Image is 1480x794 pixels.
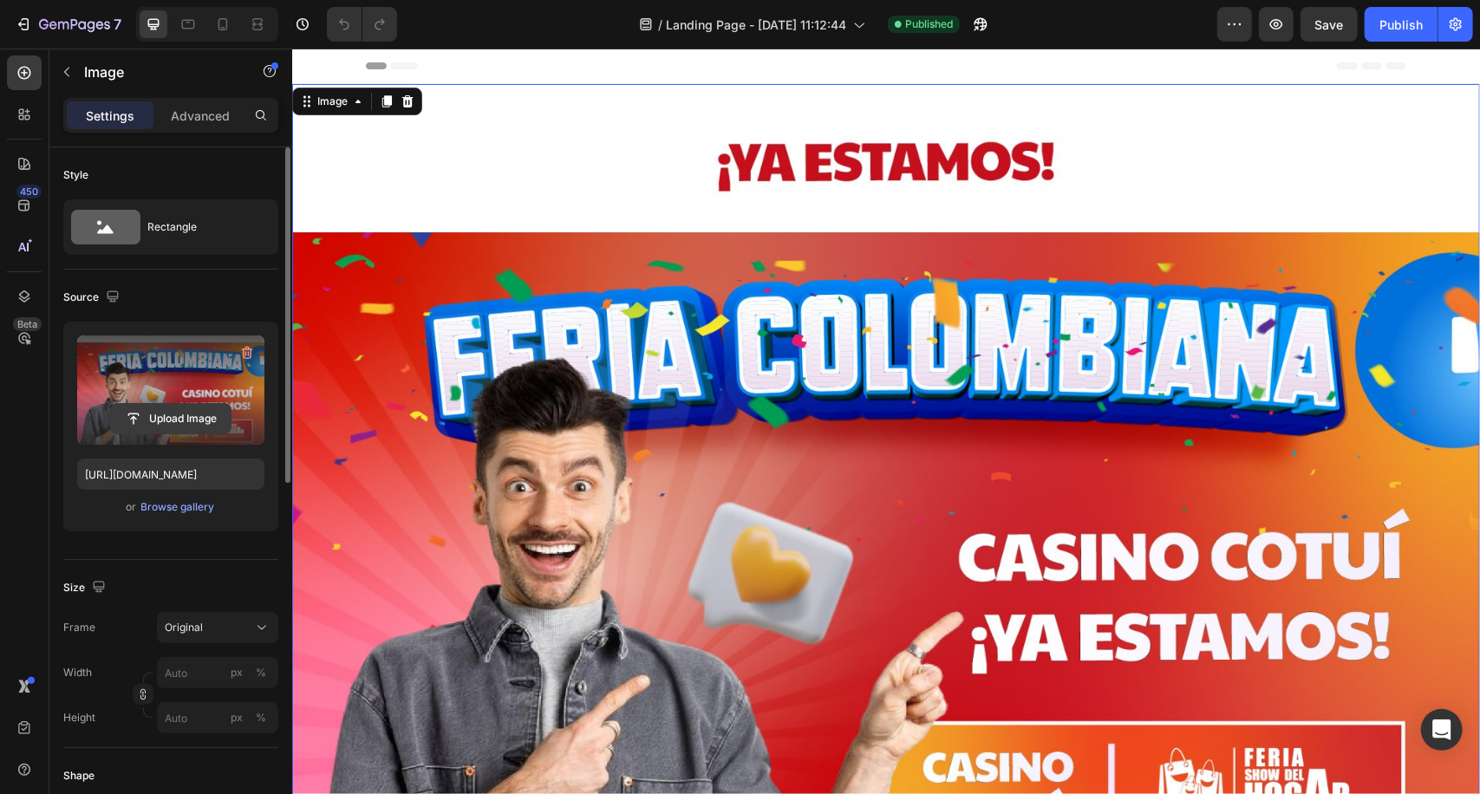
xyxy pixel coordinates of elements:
span: Landing Page - [DATE] 11:12:44 [666,16,846,34]
div: 450 [16,185,42,198]
button: Browse gallery [140,498,216,516]
button: Upload Image [110,403,231,434]
img: tab_keywords_by_traffic_grey.svg [185,101,199,114]
div: Source [63,286,123,309]
span: or [127,497,137,517]
div: Undo/Redo [327,7,397,42]
div: Palabras clave [204,102,276,114]
div: px [231,710,243,726]
span: / [658,16,662,34]
p: 7 [114,14,121,35]
button: Original [157,612,278,643]
div: px [231,665,243,680]
div: Dominio [91,102,133,114]
p: Advanced [171,107,230,125]
div: v 4.0.25 [49,28,85,42]
p: Image [84,62,231,82]
button: 7 [7,7,129,42]
span: Save [1315,17,1344,32]
div: Browse gallery [141,499,215,515]
div: Size [63,576,109,600]
div: Style [63,167,88,183]
input: https://example.com/image.jpg [77,459,264,490]
label: Width [63,665,92,680]
label: Frame [63,620,95,635]
button: % [226,707,247,728]
button: Publish [1365,7,1438,42]
iframe: Design area [292,49,1480,794]
span: Published [905,16,953,32]
div: Beta [13,317,42,331]
div: Open Intercom Messenger [1421,709,1463,751]
div: % [256,665,266,680]
button: px [251,662,271,683]
input: px% [157,657,278,688]
img: website_grey.svg [28,45,42,59]
input: px% [157,702,278,733]
p: Settings [86,107,134,125]
button: px [251,707,271,728]
div: % [256,710,266,726]
button: Save [1301,7,1358,42]
label: Height [63,710,95,726]
span: Original [165,620,203,635]
div: Dominio: [DOMAIN_NAME] [45,45,194,59]
div: Shape [63,768,95,784]
img: logo_orange.svg [28,28,42,42]
div: Publish [1379,16,1423,34]
img: tab_domain_overview_orange.svg [72,101,86,114]
button: % [226,662,247,683]
div: Rectangle [147,207,253,247]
